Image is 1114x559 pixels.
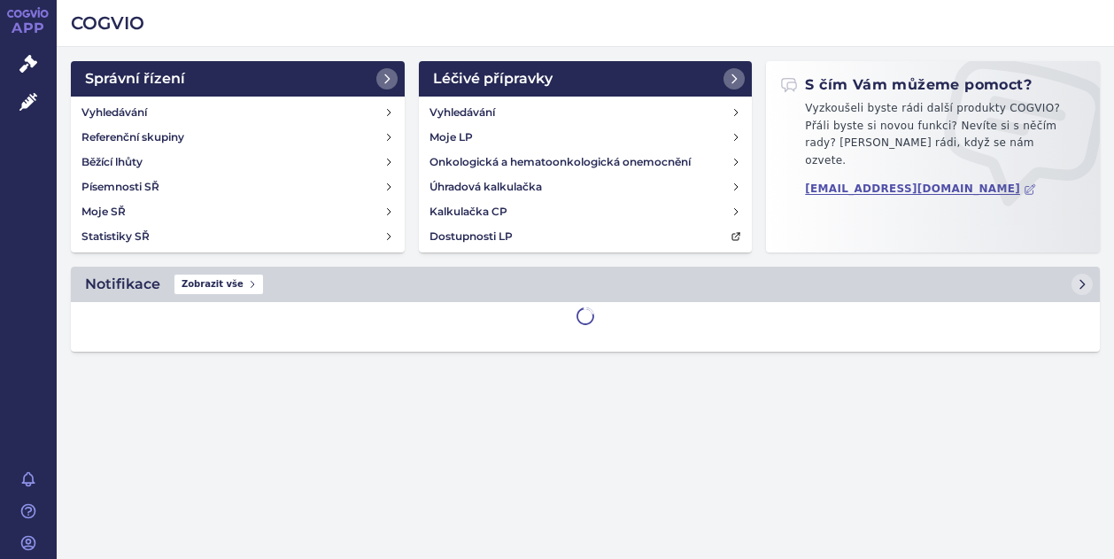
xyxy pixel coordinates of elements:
a: Dostupnosti LP [422,224,749,249]
h4: Statistiky SŘ [81,228,150,245]
h4: Kalkulačka CP [429,203,507,221]
h4: Moje LP [429,128,473,146]
h4: Dostupnosti LP [429,228,513,245]
a: [EMAIL_ADDRESS][DOMAIN_NAME] [805,182,1036,196]
h4: Běžící lhůty [81,153,143,171]
h4: Onkologická a hematoonkologická onemocnění [429,153,691,171]
a: Vyhledávání [74,100,401,125]
a: Statistiky SŘ [74,224,401,249]
a: Onkologická a hematoonkologická onemocnění [422,150,749,175]
a: Moje LP [422,125,749,150]
a: Písemnosti SŘ [74,175,401,199]
a: Moje SŘ [74,199,401,224]
a: Kalkulačka CP [422,199,749,224]
h4: Vyhledávání [81,104,147,121]
h2: S čím Vám můžeme pomoct? [780,75,1032,95]
h2: COGVIO [71,11,1100,35]
h4: Úhradová kalkulačka [429,178,542,196]
a: NotifikaceZobrazit vše [71,267,1100,302]
h2: Notifikace [85,274,160,295]
h2: Správní řízení [85,68,185,89]
h2: Léčivé přípravky [433,68,553,89]
a: Referenční skupiny [74,125,401,150]
h4: Moje SŘ [81,203,126,221]
a: Léčivé přípravky [419,61,753,97]
a: Vyhledávání [422,100,749,125]
h4: Vyhledávání [429,104,495,121]
h4: Písemnosti SŘ [81,178,159,196]
h4: Referenční skupiny [81,128,184,146]
span: Zobrazit vše [174,275,263,294]
a: Správní řízení [71,61,405,97]
p: Vyzkoušeli byste rádi další produkty COGVIO? Přáli byste si novou funkci? Nevíte si s něčím rady?... [780,100,1086,176]
a: Běžící lhůty [74,150,401,175]
a: Úhradová kalkulačka [422,175,749,199]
